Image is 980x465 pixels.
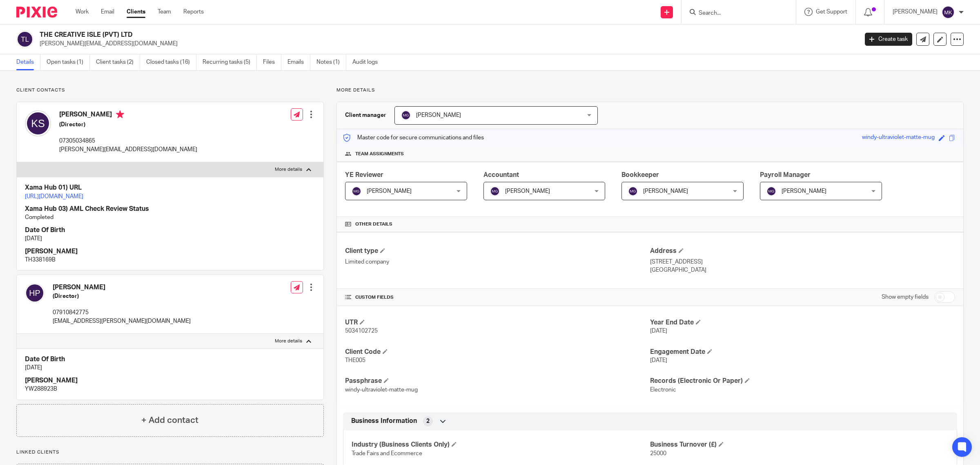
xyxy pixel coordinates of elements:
span: [PERSON_NAME] [416,112,461,118]
h4: Xama Hub 01) URL [25,183,315,192]
p: [DATE] [25,235,315,243]
h4: Passphrase [345,377,650,385]
span: Team assignments [355,151,404,157]
p: Client contacts [16,87,324,94]
a: Files [263,54,281,70]
i: Primary [116,110,124,118]
span: 5034102725 [345,328,378,334]
img: svg%3E [16,31,33,48]
img: svg%3E [490,186,500,196]
span: Other details [355,221,392,228]
h4: [PERSON_NAME] [25,376,315,385]
span: 2 [426,417,430,425]
h4: Xama Hub 03) AML Check Review Status [25,205,315,213]
span: [DATE] [650,358,667,363]
a: Reports [183,8,204,16]
span: Business Information [351,417,417,425]
p: YW288923B [25,385,315,393]
h4: Year End Date [650,318,955,327]
span: Bookkeeper [621,172,659,178]
a: Open tasks (1) [47,54,90,70]
h4: Records (Electronic Or Paper) [650,377,955,385]
span: [PERSON_NAME] [782,188,826,194]
span: Accountant [483,172,519,178]
div: windy-ultraviolet-matte-mug [862,133,935,143]
h4: UTR [345,318,650,327]
p: Master code for secure communications and files [343,134,484,142]
label: Show empty fields [882,293,929,301]
p: [PERSON_NAME][EMAIL_ADDRESS][DOMAIN_NAME] [59,145,197,154]
a: Closed tasks (16) [146,54,196,70]
a: Email [101,8,114,16]
span: [PERSON_NAME] [505,188,550,194]
p: [GEOGRAPHIC_DATA] [650,266,955,274]
span: [DATE] [650,328,667,334]
span: THE005 [345,358,365,363]
span: windy-ultraviolet-matte-mug [345,387,418,393]
p: [DATE] [25,364,315,372]
a: Work [76,8,89,16]
p: More details [275,166,302,173]
input: Search [698,10,771,17]
img: svg%3E [766,186,776,196]
span: Electronic [650,387,676,393]
span: 25000 [650,451,666,456]
h4: + Add contact [141,414,198,427]
a: Emails [287,54,310,70]
a: Team [158,8,171,16]
h5: (Director) [53,292,191,300]
img: svg%3E [942,6,955,19]
p: 07910842775 [53,309,191,317]
h4: Industry (Business Clients Only) [352,440,650,449]
span: Trade Fairs and Ecommerce [352,451,422,456]
p: More details [275,338,302,344]
h4: Business Turnover (£) [650,440,949,449]
p: [PERSON_NAME][EMAIL_ADDRESS][DOMAIN_NAME] [40,40,853,48]
h4: Client type [345,247,650,255]
img: svg%3E [628,186,638,196]
h5: (Director) [59,121,197,129]
p: [STREET_ADDRESS] [650,258,955,266]
h4: Date Of Birth [25,355,315,364]
img: svg%3E [25,110,51,136]
span: Payroll Manager [760,172,811,178]
h4: [PERSON_NAME] [53,283,191,292]
h4: Engagement Date [650,348,955,356]
p: Linked clients [16,449,324,456]
span: YE Reviewer [345,172,383,178]
h4: Date Of Birth [25,226,315,235]
h4: CUSTOM FIELDS [345,294,650,301]
img: svg%3E [401,110,411,120]
a: [URL][DOMAIN_NAME] [25,194,83,199]
a: Clients [127,8,145,16]
a: Notes (1) [316,54,346,70]
span: Get Support [816,9,847,15]
h3: Client manager [345,111,386,119]
img: svg%3E [25,283,45,303]
h4: Client Code [345,348,650,356]
h4: [PERSON_NAME] [25,247,315,256]
span: [PERSON_NAME] [367,188,412,194]
h2: THE CREATIVE ISLE (PVT) LTD [40,31,690,39]
p: 07305034865 [59,137,197,145]
h4: [PERSON_NAME] [59,110,197,121]
p: Limited company [345,258,650,266]
a: Create task [865,33,912,46]
a: Client tasks (2) [96,54,140,70]
p: Completed [25,213,315,221]
p: [PERSON_NAME] [893,8,938,16]
img: svg%3E [352,186,361,196]
h4: Address [650,247,955,255]
a: Details [16,54,40,70]
span: [PERSON_NAME] [643,188,688,194]
p: More details [336,87,964,94]
img: Pixie [16,7,57,18]
p: TH338169B [25,256,315,264]
a: Recurring tasks (5) [203,54,257,70]
p: [EMAIL_ADDRESS][PERSON_NAME][DOMAIN_NAME] [53,317,191,325]
a: Audit logs [352,54,384,70]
